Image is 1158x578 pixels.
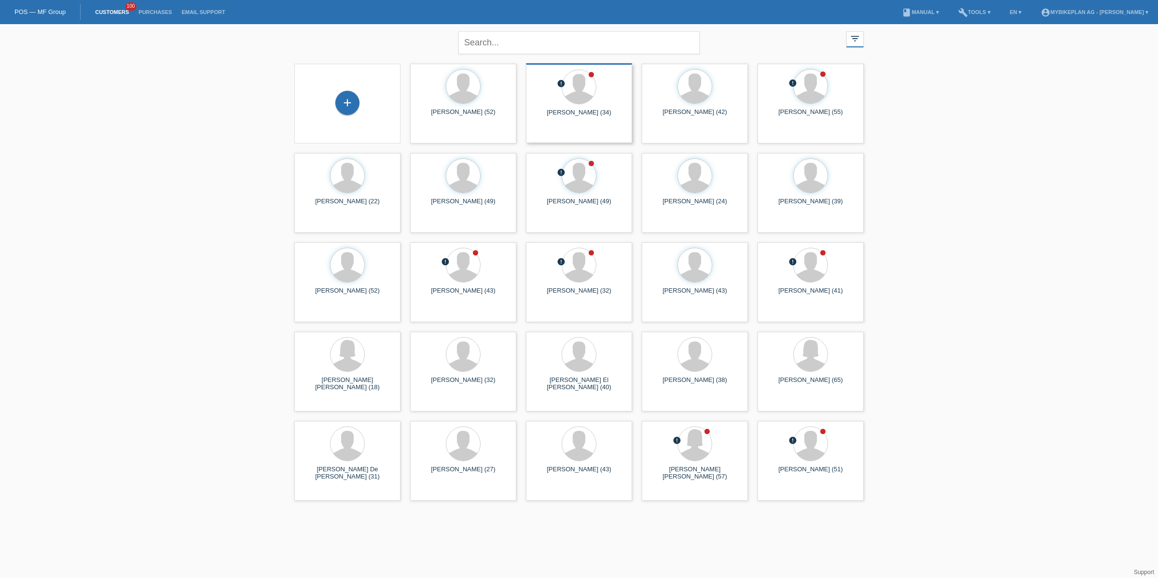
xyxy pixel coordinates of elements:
a: buildTools ▾ [953,9,995,15]
div: [PERSON_NAME] El [PERSON_NAME] (40) [534,376,624,392]
div: unconfirmed, pending [788,436,797,446]
div: [PERSON_NAME] (43) [418,287,509,302]
i: error [788,436,797,445]
div: [PERSON_NAME] (27) [418,465,509,481]
div: [PERSON_NAME] De [PERSON_NAME] (31) [302,465,393,481]
a: account_circleMybikeplan AG - [PERSON_NAME] ▾ [1036,9,1153,15]
div: [PERSON_NAME] (22) [302,197,393,213]
div: [PERSON_NAME] (55) [765,108,856,124]
div: [PERSON_NAME] [PERSON_NAME] (57) [649,465,740,481]
div: [PERSON_NAME] (42) [649,108,740,124]
div: [PERSON_NAME] (24) [649,197,740,213]
div: [PERSON_NAME] (32) [534,287,624,302]
div: unconfirmed, pending [557,79,565,89]
a: POS — MF Group [14,8,66,15]
input: Search... [458,31,700,54]
div: unconfirmed, pending [788,79,797,89]
a: Support [1134,569,1154,576]
a: EN ▾ [1005,9,1026,15]
i: build [958,8,968,17]
i: error [441,257,450,266]
div: [PERSON_NAME] (41) [765,287,856,302]
div: [PERSON_NAME] (52) [302,287,393,302]
div: [PERSON_NAME] (52) [418,108,509,124]
a: bookManual ▾ [897,9,944,15]
div: [PERSON_NAME] (51) [765,465,856,481]
div: [PERSON_NAME] (43) [534,465,624,481]
div: [PERSON_NAME] (39) [765,197,856,213]
a: Purchases [134,9,177,15]
i: error [788,257,797,266]
div: [PERSON_NAME] (34) [534,109,624,124]
i: account_circle [1041,8,1050,17]
i: error [557,79,565,88]
div: Add customer [336,95,359,111]
i: error [788,79,797,87]
span: 100 [125,2,137,11]
div: [PERSON_NAME] [PERSON_NAME] (18) [302,376,393,392]
a: Email Support [177,9,230,15]
div: [PERSON_NAME] (38) [649,376,740,392]
div: [PERSON_NAME] (49) [534,197,624,213]
div: unconfirmed, pending [788,257,797,268]
div: unconfirmed, pending [673,436,681,446]
a: Customers [90,9,134,15]
i: filter_list [850,33,860,44]
i: book [902,8,911,17]
div: [PERSON_NAME] (43) [649,287,740,302]
div: unconfirmed, pending [557,168,565,178]
div: [PERSON_NAME] (32) [418,376,509,392]
i: error [557,257,565,266]
div: [PERSON_NAME] (65) [765,376,856,392]
div: unconfirmed, pending [557,257,565,268]
div: unconfirmed, pending [441,257,450,268]
i: error [673,436,681,445]
div: [PERSON_NAME] (49) [418,197,509,213]
i: error [557,168,565,177]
